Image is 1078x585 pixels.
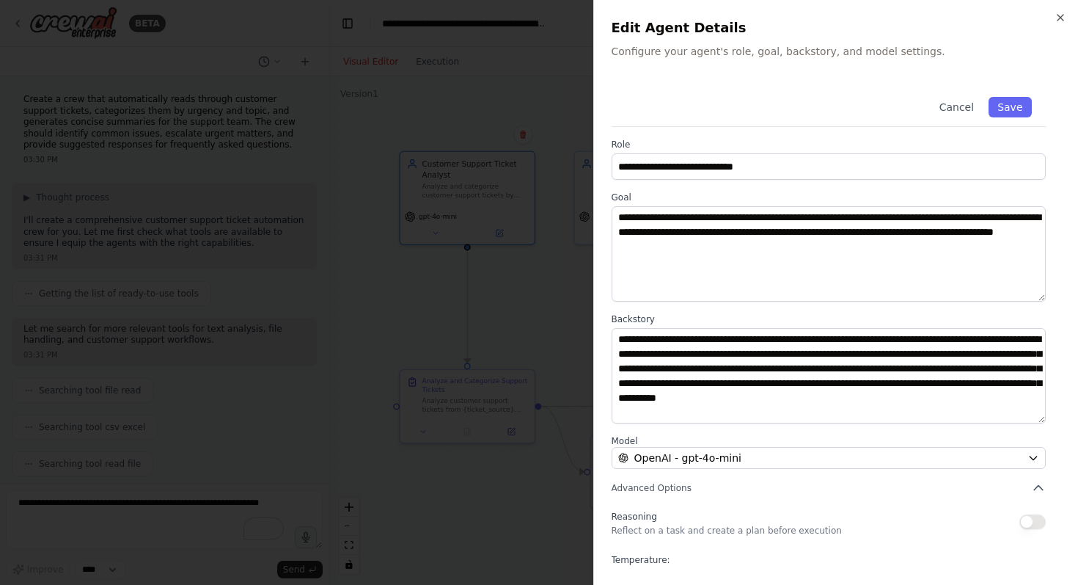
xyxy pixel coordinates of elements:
[612,482,692,494] span: Advanced Options
[612,139,1046,150] label: Role
[612,192,1046,203] label: Goal
[612,44,1061,59] p: Configure your agent's role, goal, backstory, and model settings.
[634,451,741,465] span: OpenAI - gpt-4o-mini
[612,313,1046,325] label: Backstory
[612,435,1046,447] label: Model
[612,447,1046,469] button: OpenAI - gpt-4o-mini
[612,512,657,522] span: Reasoning
[989,97,1031,117] button: Save
[612,481,1046,495] button: Advanced Options
[612,525,842,537] p: Reflect on a task and create a plan before execution
[612,554,670,566] span: Temperature:
[930,97,982,117] button: Cancel
[612,18,1061,38] h2: Edit Agent Details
